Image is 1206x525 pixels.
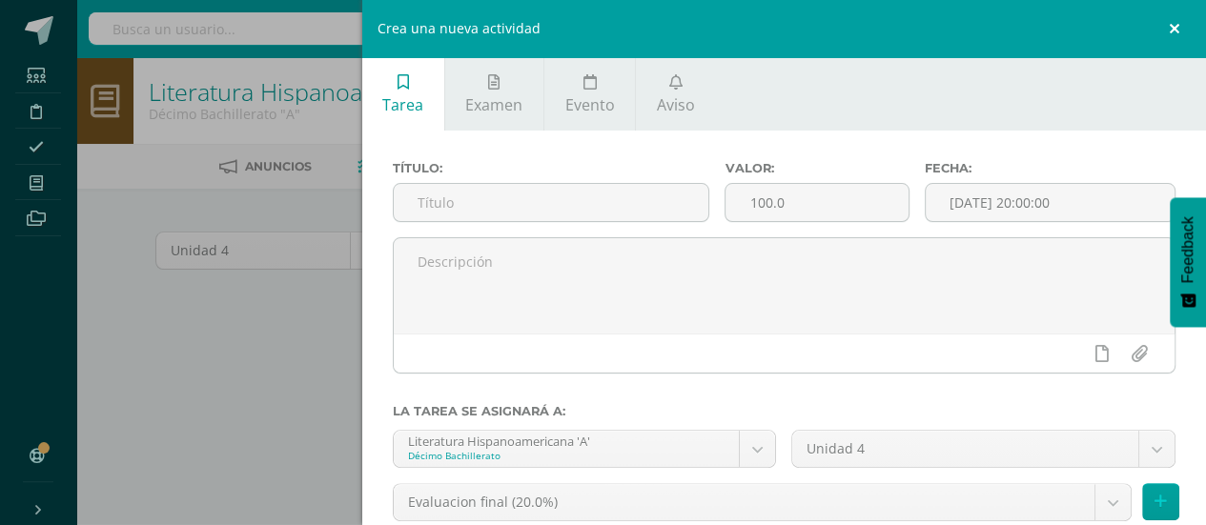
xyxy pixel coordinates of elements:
[1170,197,1206,327] button: Feedback - Mostrar encuesta
[465,94,522,115] span: Examen
[408,431,726,449] div: Literatura Hispanoamericana 'A'
[564,94,614,115] span: Evento
[925,161,1175,175] label: Fecha:
[807,431,1124,467] span: Unidad 4
[636,57,715,131] a: Aviso
[445,57,543,131] a: Examen
[408,449,726,462] div: Décimo Bachillerato
[792,431,1175,467] a: Unidad 4
[394,484,1132,520] a: Evaluacion final (20.0%)
[726,184,908,221] input: Puntos máximos
[657,94,695,115] span: Aviso
[725,161,909,175] label: Valor:
[394,184,709,221] input: Título
[408,484,1081,520] span: Evaluacion final (20.0%)
[394,431,776,467] a: Literatura Hispanoamericana 'A'Décimo Bachillerato
[544,57,635,131] a: Evento
[393,161,710,175] label: Título:
[926,184,1175,221] input: Fecha de entrega
[393,404,1176,418] label: La tarea se asignará a:
[362,57,444,131] a: Tarea
[1179,216,1196,283] span: Feedback
[382,94,423,115] span: Tarea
